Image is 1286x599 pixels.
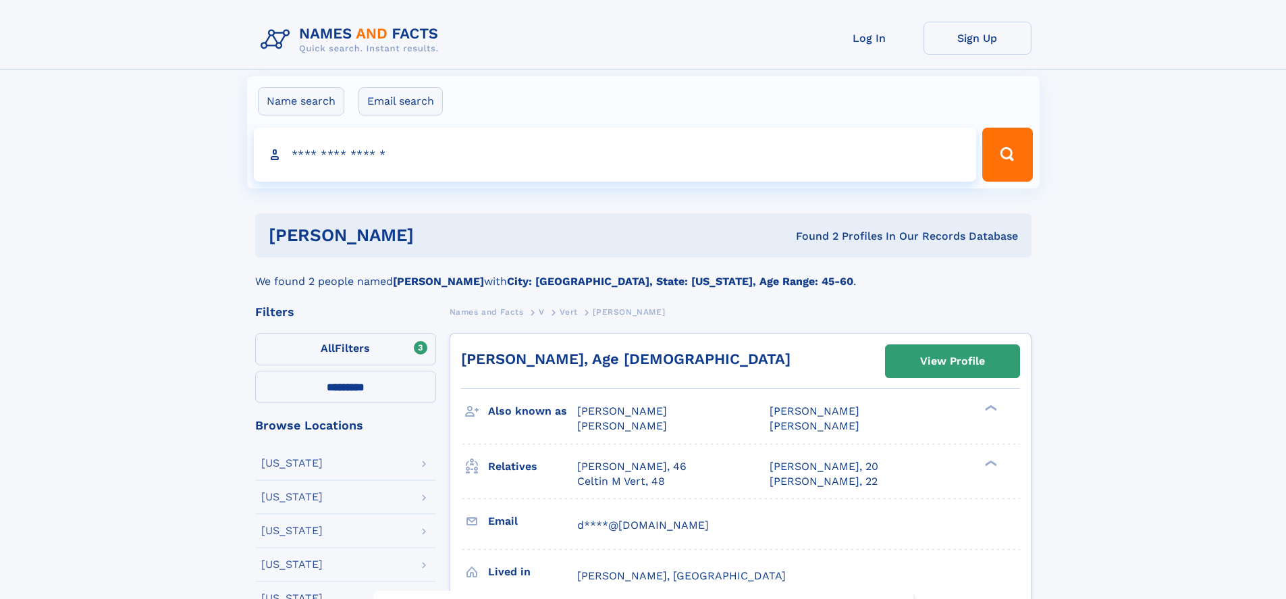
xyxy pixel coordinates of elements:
[593,307,665,317] span: [PERSON_NAME]
[488,455,577,478] h3: Relatives
[450,303,524,320] a: Names and Facts
[269,227,605,244] h1: [PERSON_NAME]
[577,474,665,489] a: Celtin M Vert, 48
[577,419,667,432] span: [PERSON_NAME]
[358,87,443,115] label: Email search
[577,405,667,417] span: [PERSON_NAME]
[261,458,323,469] div: [US_STATE]
[255,22,450,58] img: Logo Names and Facts
[770,405,859,417] span: [PERSON_NAME]
[261,492,323,502] div: [US_STATE]
[507,275,853,288] b: City: [GEOGRAPHIC_DATA], State: [US_STATE], Age Range: 45-60
[770,459,878,474] a: [PERSON_NAME], 20
[982,459,998,467] div: ❯
[560,307,577,317] span: Vert
[321,342,335,355] span: All
[255,306,436,318] div: Filters
[923,22,1032,55] a: Sign Up
[488,400,577,423] h3: Also known as
[393,275,484,288] b: [PERSON_NAME]
[261,559,323,570] div: [US_STATE]
[770,419,859,432] span: [PERSON_NAME]
[255,333,436,365] label: Filters
[254,128,977,182] input: search input
[886,345,1019,377] a: View Profile
[815,22,923,55] a: Log In
[488,510,577,533] h3: Email
[255,419,436,432] div: Browse Locations
[605,229,1018,244] div: Found 2 Profiles In Our Records Database
[982,404,998,413] div: ❯
[539,303,545,320] a: V
[560,303,577,320] a: Vert
[577,459,687,474] a: [PERSON_NAME], 46
[770,474,878,489] a: [PERSON_NAME], 22
[577,569,786,582] span: [PERSON_NAME], [GEOGRAPHIC_DATA]
[258,87,344,115] label: Name search
[461,350,791,367] a: [PERSON_NAME], Age [DEMOGRAPHIC_DATA]
[982,128,1032,182] button: Search Button
[261,525,323,536] div: [US_STATE]
[539,307,545,317] span: V
[255,257,1032,290] div: We found 2 people named with .
[920,346,985,377] div: View Profile
[488,561,577,583] h3: Lived in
